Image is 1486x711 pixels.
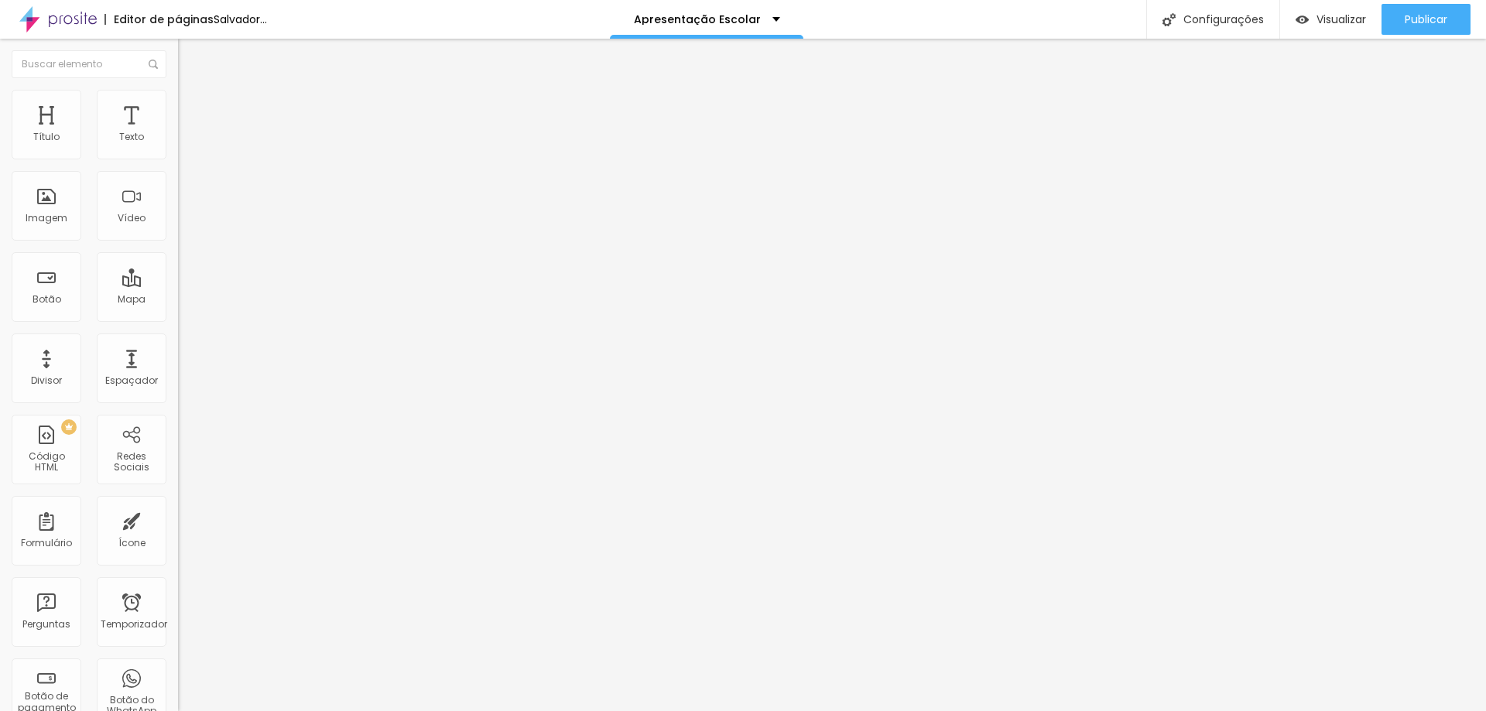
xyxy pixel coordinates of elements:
font: Editor de páginas [114,12,214,27]
font: Botão [33,292,61,306]
font: Formulário [21,536,72,549]
font: Ícone [118,536,146,549]
font: Texto [119,130,144,143]
button: Publicar [1382,4,1471,35]
font: Apresentação Escolar [634,12,761,27]
font: Temporizador [101,617,167,631]
button: Visualizar [1280,4,1382,35]
font: Publicar [1405,12,1447,27]
img: view-1.svg [1296,13,1309,26]
font: Configurações [1183,12,1264,27]
input: Buscar elemento [12,50,166,78]
font: Espaçador [105,374,158,387]
font: Imagem [26,211,67,224]
font: Visualizar [1317,12,1366,27]
font: Código HTML [29,450,65,473]
font: Título [33,130,60,143]
font: Mapa [118,292,146,306]
img: Ícone [149,60,158,69]
font: Salvador... [214,12,267,27]
font: Divisor [31,374,62,387]
img: Ícone [1162,13,1176,26]
font: Redes Sociais [114,450,149,473]
font: Perguntas [22,617,70,631]
font: Vídeo [118,211,146,224]
iframe: Editor [178,39,1486,711]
